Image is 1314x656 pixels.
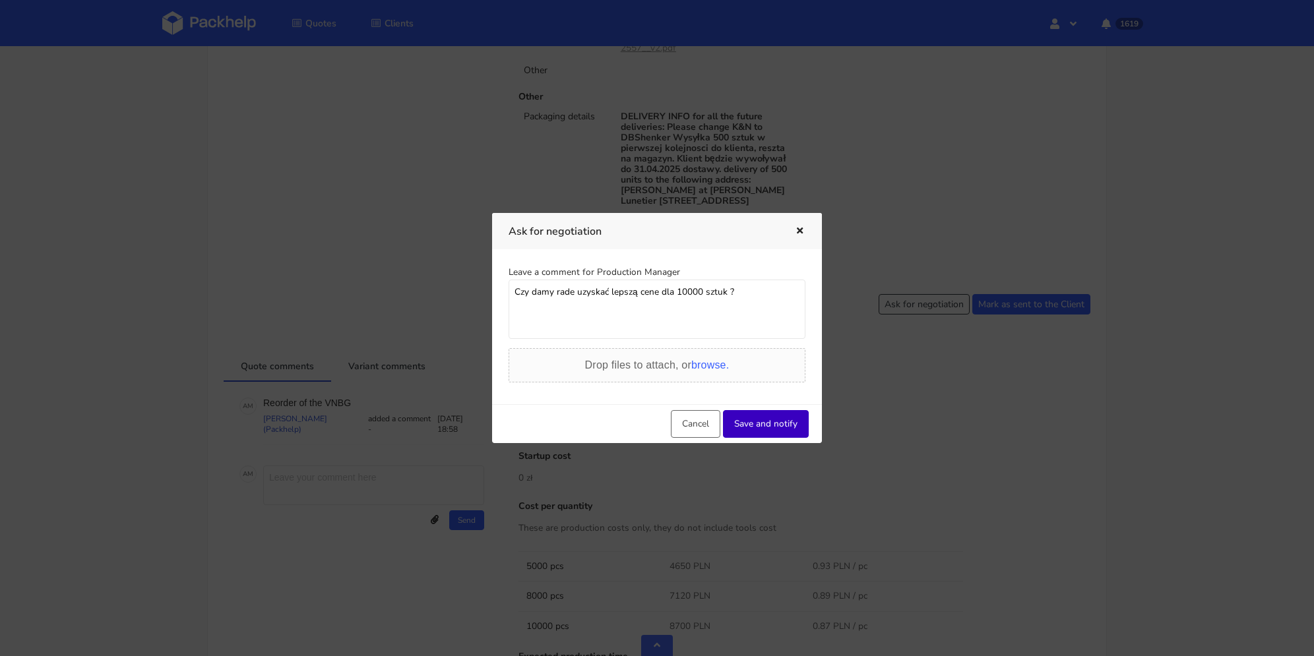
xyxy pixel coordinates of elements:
div: Leave a comment for Production Manager [509,266,805,279]
span: Drop files to attach, or [585,359,730,371]
button: Cancel [671,410,720,438]
button: Save and notify [723,410,809,438]
span: browse. [691,359,729,371]
h3: Ask for negotiation [509,222,775,241]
